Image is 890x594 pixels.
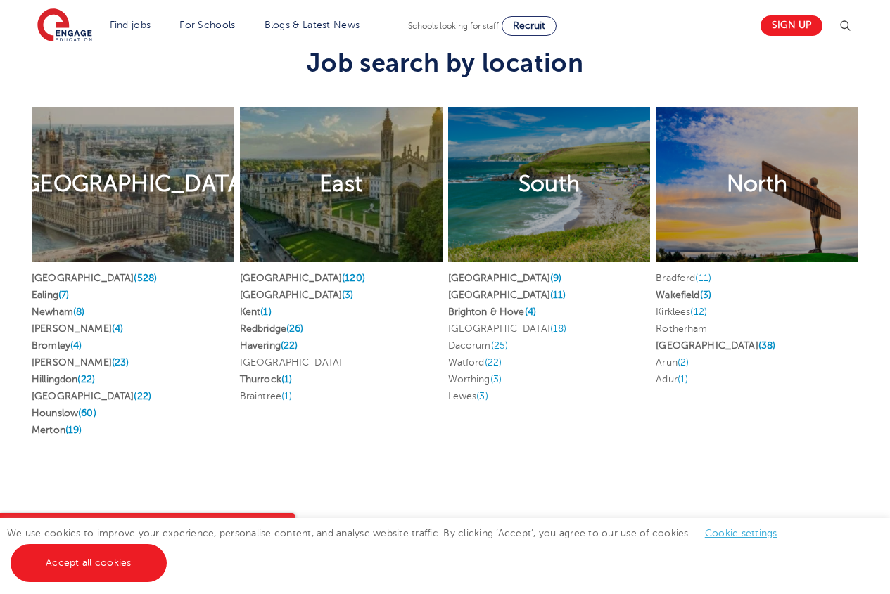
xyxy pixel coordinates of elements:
a: [GEOGRAPHIC_DATA](11) [448,290,566,300]
a: Hounslow(60) [32,408,96,418]
span: (11) [695,273,711,283]
a: [GEOGRAPHIC_DATA](3) [240,290,354,300]
li: Arun [656,354,858,371]
li: Kirklees [656,304,858,321]
a: Blogs & Latest News [265,20,360,30]
a: Newham(8) [32,306,84,317]
a: Wakefield(3) [656,290,711,300]
span: (4) [112,323,123,334]
span: (22) [77,374,95,385]
span: (3) [700,290,711,300]
span: Schools looking for staff [408,21,499,31]
li: Bradford [656,270,858,287]
a: Kent(1) [240,306,272,317]
span: (22) [134,391,151,401]
span: (60) [78,408,96,418]
span: (8) [73,306,84,317]
span: (3) [342,290,353,300]
span: (1) [281,391,292,401]
a: [GEOGRAPHIC_DATA](120) [240,273,365,283]
li: Adur [656,371,858,388]
a: Merton(19) [32,425,82,435]
li: [GEOGRAPHIC_DATA] [240,354,443,371]
span: (3) [490,374,502,385]
span: (7) [58,290,69,300]
span: Recruit [513,20,545,31]
a: [PERSON_NAME](23) [32,357,129,368]
span: (120) [342,273,365,283]
span: (11) [550,290,566,300]
img: Engage Education [37,8,92,44]
span: (1) [678,374,688,385]
span: (4) [70,340,82,351]
span: (23) [112,357,129,368]
span: (18) [550,323,567,334]
a: Brighton & Hove(4) [448,306,537,317]
h2: North [727,169,788,199]
li: [GEOGRAPHIC_DATA] [448,321,651,337]
button: Close [267,513,295,541]
span: (22) [485,357,502,368]
span: (3) [476,391,488,401]
li: Dacorum [448,337,651,354]
li: Braintree [240,388,443,405]
span: (25) [491,340,509,351]
a: [GEOGRAPHIC_DATA](528) [32,273,157,283]
span: (22) [281,340,298,351]
span: (38) [758,340,776,351]
span: (1) [260,306,271,317]
a: [GEOGRAPHIC_DATA](9) [448,273,562,283]
h2: South [519,169,580,199]
span: We use cookies to improve your experience, personalise content, and analyse website traffic. By c... [7,528,792,568]
a: Find jobs [110,20,151,30]
a: Cookie settings [705,528,777,538]
h2: [GEOGRAPHIC_DATA] [17,169,249,199]
a: [GEOGRAPHIC_DATA](38) [656,340,775,351]
a: Recruit [502,16,557,36]
span: (2) [678,357,689,368]
span: (19) [65,425,82,435]
a: [PERSON_NAME](4) [32,323,123,334]
h2: East [319,169,362,199]
a: Hillingdon(22) [32,374,95,385]
span: (12) [690,306,707,317]
a: For Schools [179,20,235,30]
li: Watford [448,354,651,371]
span: (4) [525,306,536,317]
a: Accept all cookies [11,544,167,582]
span: (9) [550,273,561,283]
li: Rotherham [656,321,858,337]
a: [GEOGRAPHIC_DATA](22) [32,391,151,401]
a: Redbridge(26) [240,323,304,334]
a: Havering(22) [240,340,298,351]
span: (528) [134,273,157,283]
li: Worthing [448,371,651,388]
span: (26) [286,323,304,334]
a: Sign up [761,15,822,36]
a: Thurrock(1) [240,374,293,385]
a: Bromley(4) [32,340,82,351]
span: (1) [281,374,292,385]
li: Lewes [448,388,651,405]
a: Ealing(7) [32,290,69,300]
